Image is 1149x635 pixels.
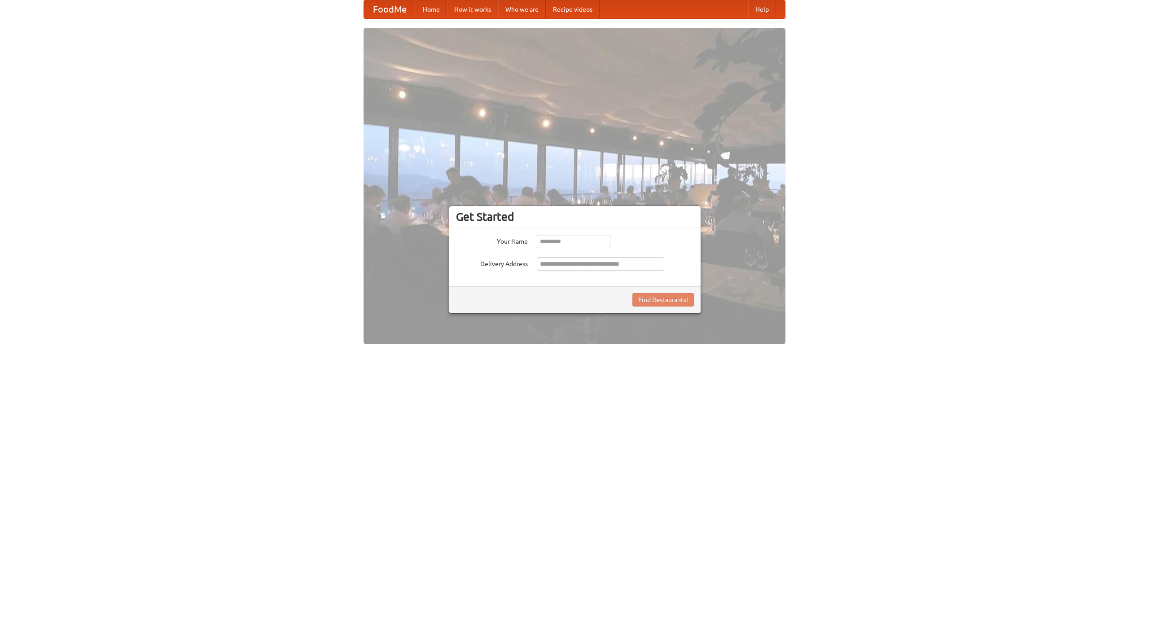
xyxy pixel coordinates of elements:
label: Your Name [456,235,528,246]
a: Who we are [498,0,546,18]
a: FoodMe [364,0,416,18]
a: Help [748,0,776,18]
button: Find Restaurants! [632,293,694,307]
a: Recipe videos [546,0,600,18]
a: Home [416,0,447,18]
a: How it works [447,0,498,18]
label: Delivery Address [456,257,528,268]
h3: Get Started [456,210,694,223]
